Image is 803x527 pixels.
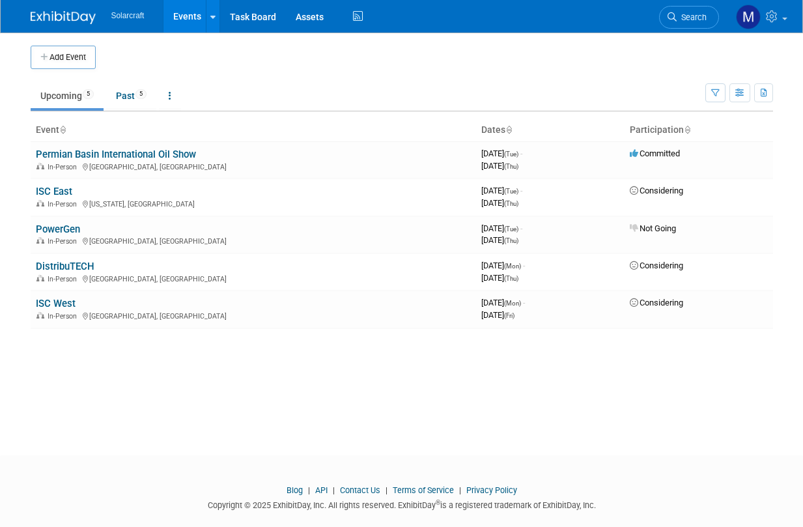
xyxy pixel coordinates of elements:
[630,223,676,233] span: Not Going
[466,485,517,495] a: Privacy Policy
[520,149,522,158] span: -
[36,298,76,309] a: ISC West
[504,275,518,282] span: (Thu)
[59,124,66,135] a: Sort by Event Name
[436,499,440,506] sup: ®
[481,161,518,171] span: [DATE]
[481,273,518,283] span: [DATE]
[481,198,518,208] span: [DATE]
[83,89,94,99] span: 5
[481,261,525,270] span: [DATE]
[48,237,81,246] span: In-Person
[476,119,625,141] th: Dates
[630,186,683,195] span: Considering
[36,161,471,171] div: [GEOGRAPHIC_DATA], [GEOGRAPHIC_DATA]
[36,273,471,283] div: [GEOGRAPHIC_DATA], [GEOGRAPHIC_DATA]
[36,200,44,207] img: In-Person Event
[106,83,156,108] a: Past5
[36,235,471,246] div: [GEOGRAPHIC_DATA], [GEOGRAPHIC_DATA]
[36,163,44,169] img: In-Person Event
[504,237,518,244] span: (Thu)
[36,275,44,281] img: In-Person Event
[736,5,761,29] img: Madison Fichtner
[36,312,44,319] img: In-Person Event
[48,312,81,320] span: In-Person
[677,12,707,22] span: Search
[504,188,518,195] span: (Tue)
[481,186,522,195] span: [DATE]
[382,485,391,495] span: |
[31,11,96,24] img: ExhibitDay
[630,261,683,270] span: Considering
[684,124,690,135] a: Sort by Participation Type
[31,119,476,141] th: Event
[31,83,104,108] a: Upcoming5
[523,298,525,307] span: -
[630,298,683,307] span: Considering
[481,149,522,158] span: [DATE]
[481,310,514,320] span: [DATE]
[305,485,313,495] span: |
[48,275,81,283] span: In-Person
[504,163,518,170] span: (Thu)
[456,485,464,495] span: |
[287,485,303,495] a: Blog
[36,198,471,208] div: [US_STATE], [GEOGRAPHIC_DATA]
[481,235,518,245] span: [DATE]
[504,263,521,270] span: (Mon)
[36,223,80,235] a: PowerGen
[315,485,328,495] a: API
[625,119,773,141] th: Participation
[630,149,680,158] span: Committed
[135,89,147,99] span: 5
[36,149,196,160] a: Permian Basin International Oil Show
[504,312,514,319] span: (Fri)
[504,200,518,207] span: (Thu)
[330,485,338,495] span: |
[48,200,81,208] span: In-Person
[111,11,145,20] span: Solarcraft
[520,223,522,233] span: -
[36,261,94,272] a: DistribuTECH
[481,298,525,307] span: [DATE]
[523,261,525,270] span: -
[504,225,518,233] span: (Tue)
[504,300,521,307] span: (Mon)
[659,6,719,29] a: Search
[520,186,522,195] span: -
[36,310,471,320] div: [GEOGRAPHIC_DATA], [GEOGRAPHIC_DATA]
[505,124,512,135] a: Sort by Start Date
[48,163,81,171] span: In-Person
[36,186,72,197] a: ISC East
[393,485,454,495] a: Terms of Service
[504,150,518,158] span: (Tue)
[36,237,44,244] img: In-Person Event
[340,485,380,495] a: Contact Us
[31,46,96,69] button: Add Event
[481,223,522,233] span: [DATE]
